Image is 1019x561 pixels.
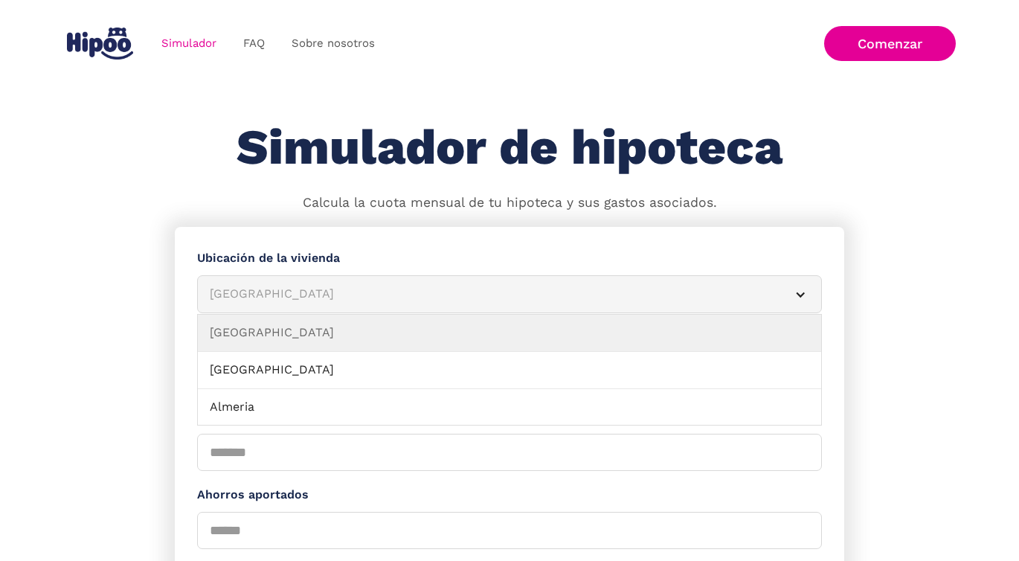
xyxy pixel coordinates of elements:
a: Sobre nosotros [278,29,388,58]
a: Simulador [148,29,230,58]
a: Almeria [198,389,821,426]
a: home [63,22,136,65]
article: [GEOGRAPHIC_DATA] [197,275,822,313]
label: Ahorros aportados [197,486,822,504]
a: FAQ [230,29,278,58]
label: Ubicación de la vivienda [197,249,822,268]
a: [GEOGRAPHIC_DATA] [198,315,821,352]
a: [GEOGRAPHIC_DATA] [198,352,821,389]
p: Calcula la cuota mensual de tu hipoteca y sus gastos asociados. [303,193,717,213]
div: [GEOGRAPHIC_DATA] [210,285,774,304]
a: Comenzar [824,26,956,61]
h1: Simulador de hipoteca [237,121,782,175]
nav: [GEOGRAPHIC_DATA] [197,314,822,426]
